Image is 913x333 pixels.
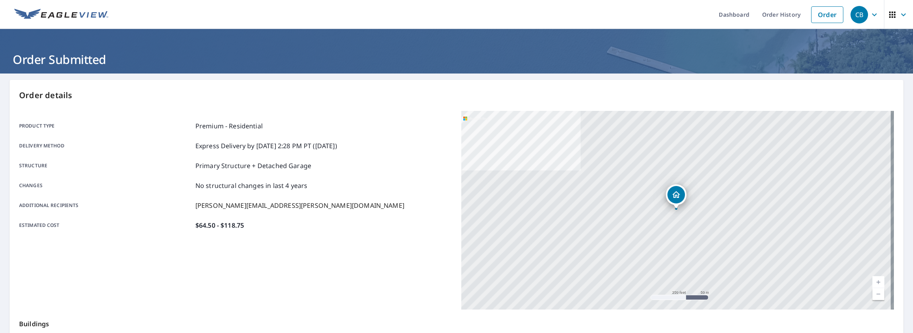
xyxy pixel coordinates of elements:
[19,181,192,190] p: Changes
[195,161,311,170] p: Primary Structure + Detached Garage
[14,9,108,21] img: EV Logo
[666,184,687,209] div: Dropped pin, building 1, Residential property, 74 Cambridge St Chicopee, MA 01020
[195,121,263,131] p: Premium - Residential
[19,121,192,131] p: Product type
[19,141,192,151] p: Delivery method
[872,276,884,288] a: Current Level 17, Zoom In
[872,288,884,300] a: Current Level 17, Zoom Out
[195,141,337,151] p: Express Delivery by [DATE] 2:28 PM PT ([DATE])
[19,161,192,170] p: Structure
[851,6,868,23] div: CB
[10,51,903,68] h1: Order Submitted
[195,181,308,190] p: No structural changes in last 4 years
[195,201,404,210] p: [PERSON_NAME][EMAIL_ADDRESS][PERSON_NAME][DOMAIN_NAME]
[195,221,244,230] p: $64.50 - $118.75
[19,201,192,210] p: Additional recipients
[811,6,843,23] a: Order
[19,89,894,101] p: Order details
[19,221,192,230] p: Estimated cost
